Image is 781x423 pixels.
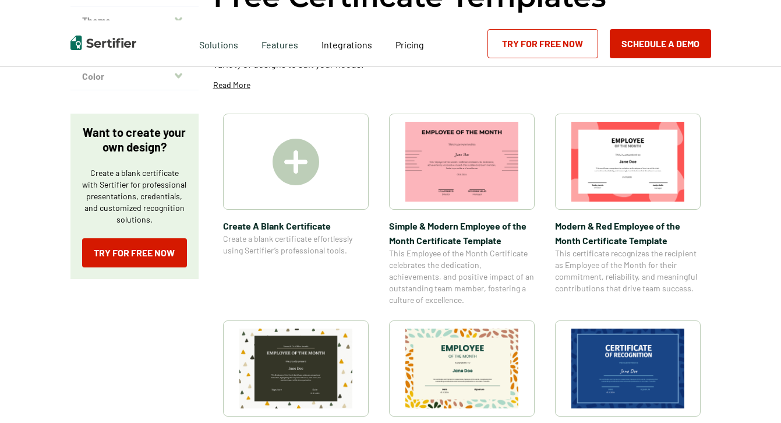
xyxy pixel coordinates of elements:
[389,218,535,248] span: Simple & Modern Employee of the Month Certificate Template
[82,125,187,154] p: Want to create your own design?
[261,36,298,51] span: Features
[389,114,535,306] a: Simple & Modern Employee of the Month Certificate TemplateSimple & Modern Employee of the Month C...
[610,29,711,58] button: Schedule a Demo
[82,238,187,267] a: Try for Free Now
[405,329,518,408] img: Simple and Patterned Employee of the Month Certificate Template
[70,36,136,50] img: Sertifier | Digital Credentialing Platform
[213,79,250,91] p: Read More
[405,122,518,202] img: Simple & Modern Employee of the Month Certificate Template
[321,36,372,51] a: Integrations
[70,6,199,34] button: Theme
[223,218,369,233] span: Create A Blank Certificate
[82,167,187,225] p: Create a blank certificate with Sertifier for professional presentations, credentials, and custom...
[555,114,701,306] a: Modern & Red Employee of the Month Certificate TemplateModern & Red Employee of the Month Certifi...
[273,139,319,185] img: Create A Blank Certificate
[395,36,424,51] a: Pricing
[389,248,535,306] span: This Employee of the Month Certificate celebrates the dedication, achievements, and positive impa...
[571,329,684,408] img: Modern Dark Blue Employee of the Month Certificate Template
[555,218,701,248] span: Modern & Red Employee of the Month Certificate Template
[555,248,701,294] span: This certificate recognizes the recipient as Employee of the Month for their commitment, reliabil...
[571,122,684,202] img: Modern & Red Employee of the Month Certificate Template
[321,39,372,50] span: Integrations
[395,39,424,50] span: Pricing
[70,62,199,90] button: Color
[239,329,352,408] img: Simple & Colorful Employee of the Month Certificate Template
[487,29,598,58] a: Try for Free Now
[223,233,369,256] span: Create a blank certificate effortlessly using Sertifier’s professional tools.
[199,36,238,51] span: Solutions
